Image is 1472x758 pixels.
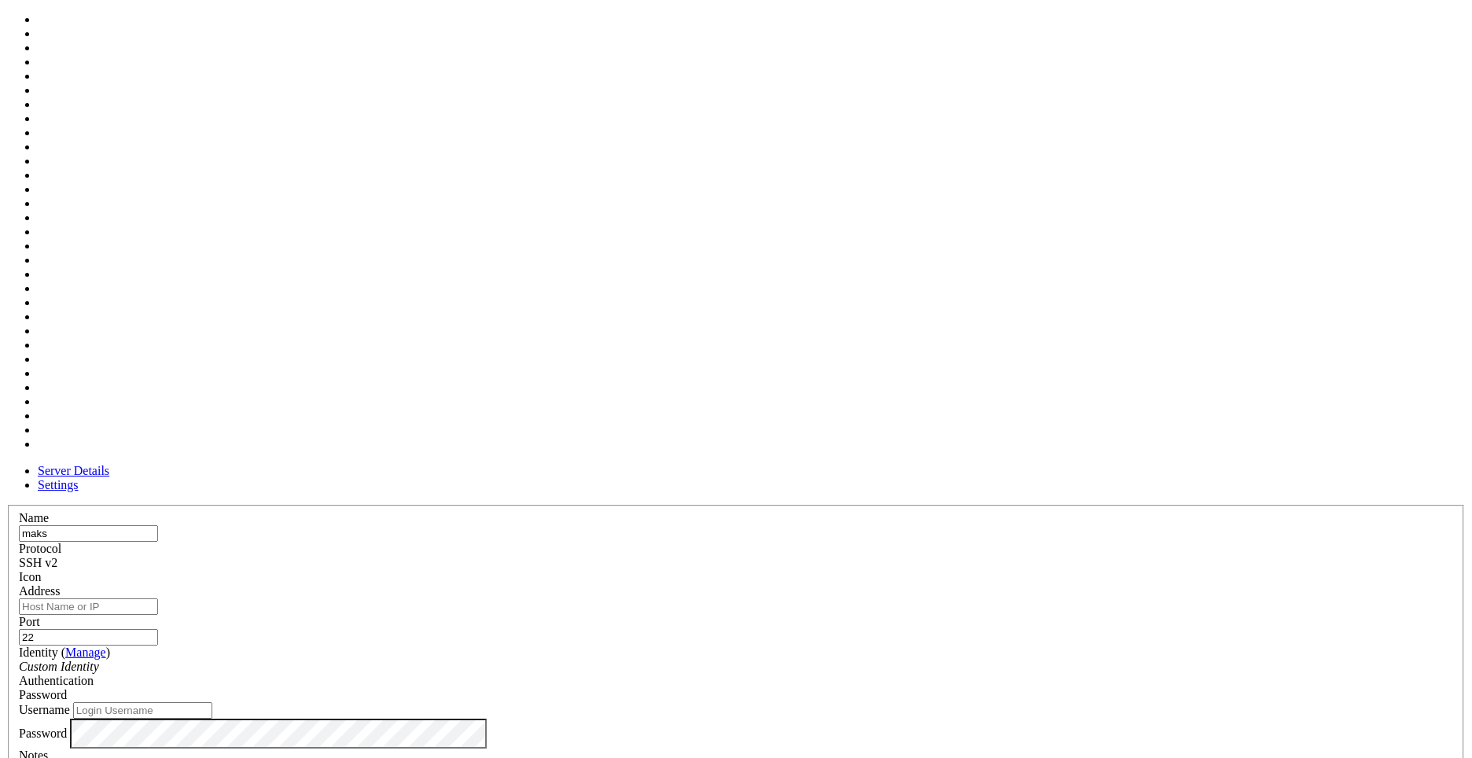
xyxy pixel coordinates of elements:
[61,646,110,659] span: ( )
[38,478,79,491] a: Settings
[38,464,109,477] a: Server Details
[19,525,158,542] input: Server Name
[73,702,212,719] input: Login Username
[19,674,94,687] label: Authentication
[19,542,61,555] label: Protocol
[19,726,67,739] label: Password
[19,688,67,701] span: Password
[19,511,49,524] label: Name
[19,556,1453,570] div: SSH v2
[19,570,41,583] label: Icon
[65,646,106,659] a: Manage
[19,660,99,673] i: Custom Identity
[19,615,40,628] label: Port
[19,629,158,646] input: Port Number
[19,646,110,659] label: Identity
[19,556,57,569] span: SSH v2
[19,598,158,615] input: Host Name or IP
[19,584,60,598] label: Address
[19,660,1453,674] div: Custom Identity
[19,688,1453,702] div: Password
[19,703,70,716] label: Username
